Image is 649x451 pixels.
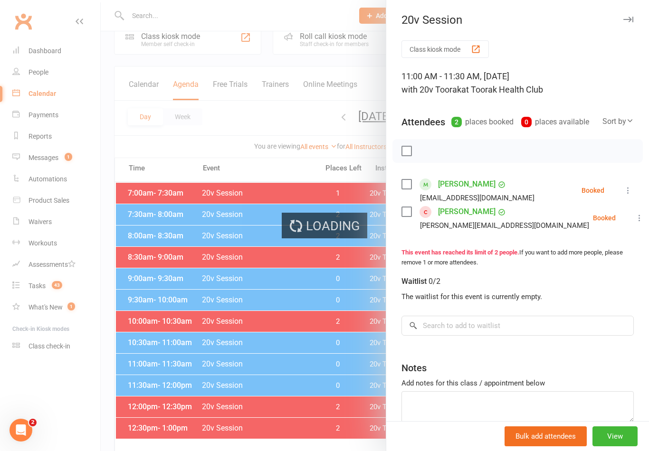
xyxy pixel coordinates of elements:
[438,204,496,219] a: [PERSON_NAME]
[451,115,514,129] div: places booked
[582,187,604,194] div: Booked
[401,70,634,96] div: 11:00 AM - 11:30 AM, [DATE]
[461,85,543,94] span: at Toorak Health Club
[420,192,534,204] div: [EMAIL_ADDRESS][DOMAIN_NAME]
[602,115,634,128] div: Sort by
[521,115,589,129] div: places available
[438,177,496,192] a: [PERSON_NAME]
[401,40,489,58] button: Class kiosk mode
[401,115,445,129] div: Attendees
[401,291,634,302] div: The waitlist for this event is currently empty.
[505,426,587,446] button: Bulk add attendees
[401,316,634,336] input: Search to add to waitlist
[401,275,440,288] div: Waitlist
[29,419,37,426] span: 2
[429,275,440,288] div: 0/2
[593,215,616,221] div: Booked
[386,13,649,27] div: 20v Session
[401,361,427,375] div: Notes
[451,117,462,127] div: 2
[401,85,461,94] span: with 20v Toorak
[401,248,634,268] div: If you want to add more people, please remove 1 or more attendees.
[592,426,638,446] button: View
[521,117,532,127] div: 0
[401,249,519,256] strong: This event has reached its limit of 2 people.
[401,377,634,389] div: Add notes for this class / appointment below
[420,219,589,232] div: [PERSON_NAME][EMAIL_ADDRESS][DOMAIN_NAME]
[10,419,32,442] iframe: Intercom live chat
